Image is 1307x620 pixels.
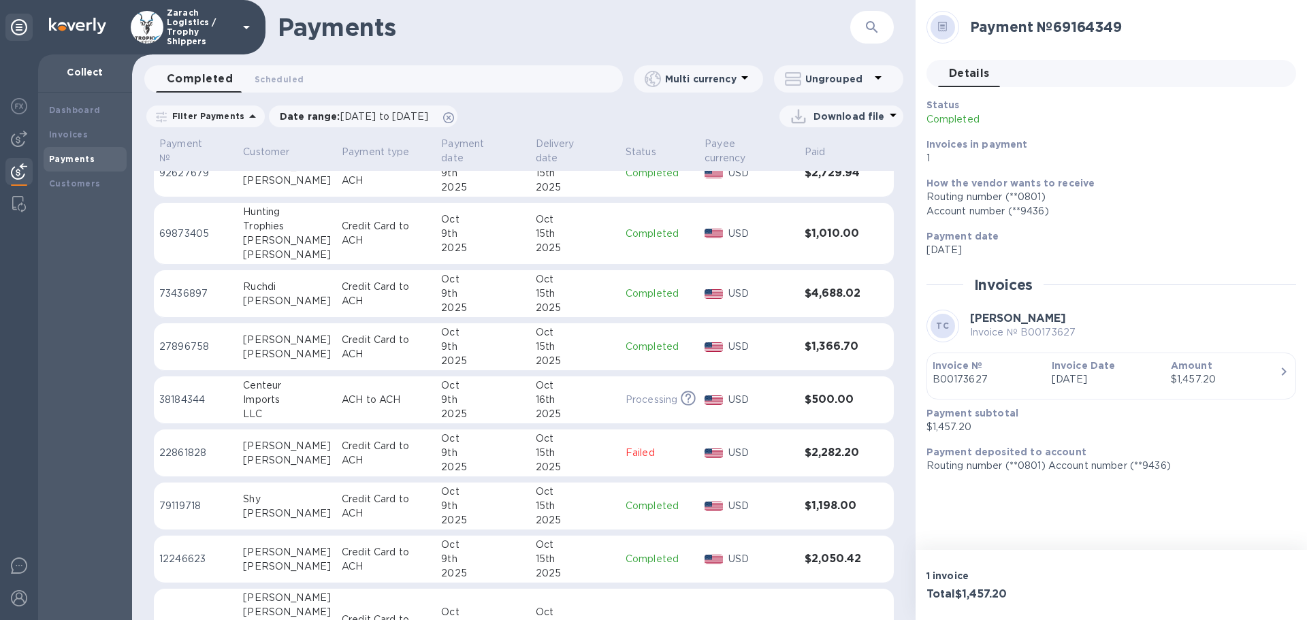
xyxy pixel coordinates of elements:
h3: $500.00 [805,393,867,406]
div: 2025 [536,354,615,368]
p: Completed [626,340,694,354]
p: B00173627 [933,372,1041,387]
p: Ungrouped [805,72,870,86]
p: Filter Payments [167,110,244,122]
b: TC [936,321,949,331]
p: USD [728,166,794,180]
div: Oct [441,538,524,552]
span: [DATE] to [DATE] [340,111,428,122]
p: Payee currency [705,137,775,165]
span: Payment № [159,137,232,165]
p: Payment № [159,137,214,165]
div: Oct [536,272,615,287]
p: ACH to ACH [342,393,430,407]
div: $1,457.20 [1171,372,1279,387]
h1: Payments [278,13,850,42]
div: 2025 [536,241,615,255]
img: Logo [49,18,106,34]
span: Status [626,145,674,159]
p: USD [728,340,794,354]
div: Routing number (**0801) [926,190,1285,204]
b: [PERSON_NAME] [970,312,1066,325]
p: Completed [626,227,694,241]
div: 2025 [441,460,524,474]
p: Payment type [342,145,410,159]
img: USD [705,448,723,458]
div: 2025 [536,301,615,315]
p: Credit Card to ACH [342,159,430,188]
b: Dashboard [49,105,101,115]
div: 9th [441,446,524,460]
div: 9th [441,166,524,180]
div: 2025 [441,241,524,255]
span: Details [949,64,990,83]
span: Customer [243,145,307,159]
p: Collect [49,65,121,79]
h2: Payment № 69164349 [970,18,1285,35]
div: Oct [536,212,615,227]
p: Paid [805,145,826,159]
p: 1 [926,151,1285,165]
div: 15th [536,166,615,180]
div: [PERSON_NAME] [243,294,331,308]
div: [PERSON_NAME] [243,439,331,453]
div: [PERSON_NAME] [243,453,331,468]
div: Centeur [243,378,331,393]
h3: $1,198.00 [805,500,867,512]
div: Imports [243,393,331,407]
span: Scheduled [255,72,304,86]
p: Credit Card to ACH [342,219,430,248]
b: Payment subtotal [926,408,1018,419]
p: 79119718 [159,499,232,513]
div: 2025 [441,513,524,527]
p: 1 invoice [926,569,1106,583]
span: Payment type [342,145,427,159]
p: Payment date [441,137,506,165]
div: [PERSON_NAME] [243,559,331,574]
div: 9th [441,393,524,407]
p: Credit Card to ACH [342,439,430,468]
span: Delivery date [536,137,615,165]
div: Hunting [243,205,331,219]
div: Shy [243,492,331,506]
p: USD [728,287,794,301]
p: Invoice № B00173627 [970,325,1076,340]
div: Oct [441,272,524,287]
div: Oct [441,485,524,499]
p: Completed [926,112,1166,127]
button: Invoice №B00173627Invoice Date[DATE]Amount$1,457.20 [926,353,1296,399]
p: Status [626,145,656,159]
p: Failed [626,446,694,460]
div: 2025 [441,180,524,195]
h3: $2,729.94 [805,167,867,180]
p: 38184344 [159,393,232,407]
div: [PERSON_NAME] [243,605,331,619]
p: 27896758 [159,340,232,354]
span: Paid [805,145,843,159]
img: USD [705,342,723,352]
div: 15th [536,552,615,566]
h3: $1,010.00 [805,227,867,240]
div: 16th [536,393,615,407]
div: 9th [441,499,524,513]
div: Account number (**9436) [926,204,1285,218]
span: Payee currency [705,137,793,165]
p: USD [728,446,794,460]
b: Payment date [926,231,999,242]
p: USD [728,499,794,513]
span: Completed [167,69,233,88]
img: USD [705,169,723,178]
b: Amount [1171,360,1212,371]
div: 2025 [441,301,524,315]
p: USD [728,227,794,241]
div: [PERSON_NAME] [243,233,331,248]
p: [DATE] [1052,372,1160,387]
div: Oct [441,325,524,340]
div: Oct [441,378,524,393]
p: USD [728,393,794,407]
div: 15th [536,446,615,460]
p: Credit Card to ACH [342,545,430,574]
h3: $4,688.02 [805,287,867,300]
p: Zarach Logistics / Trophy Shippers [167,8,235,46]
div: 9th [441,340,524,354]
